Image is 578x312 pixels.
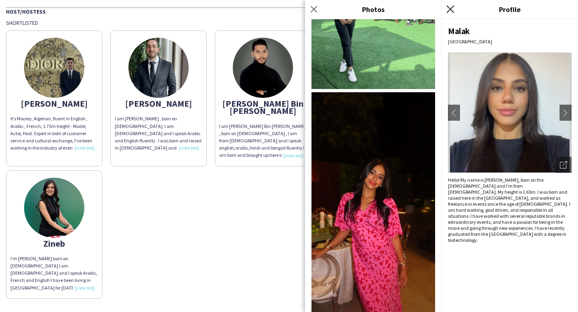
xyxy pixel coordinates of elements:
[219,100,307,114] div: [PERSON_NAME] Bin [PERSON_NAME]
[115,100,202,107] div: [PERSON_NAME]
[6,19,572,26] div: Shortlisted
[24,38,84,98] img: thumb-3bc32bde-0ba8-4097-96f1-7d0f89158eae.jpg
[10,240,98,247] div: Zineb
[219,123,307,159] div: I am [PERSON_NAME] Bin [PERSON_NAME] , born on [DEMOGRAPHIC_DATA] , I am from [DEMOGRAPHIC_DATA] ...
[305,4,442,14] h3: Photos
[128,38,189,98] img: thumb-522eba01-378c-4e29-824e-2a9222cc89e5.jpg
[442,4,578,14] h3: Profile
[10,115,98,152] div: It’s Mouley, Algerian, fluent in English , Arabic , French, 1.75m height - Model, Actor, Host. Ex...
[448,26,572,36] div: Malak
[24,178,84,238] img: thumb-8fa862a2-4ba6-4d8c-b812-4ab7bb08ac6d.jpg
[556,157,572,173] div: Open photos pop-in
[448,38,572,45] div: [GEOGRAPHIC_DATA]
[10,255,98,292] div: I'm [PERSON_NAME] born on [DEMOGRAPHIC_DATA] I am [DEMOGRAPHIC_DATA] and I speak Arabic, French a...
[10,100,98,107] div: [PERSON_NAME]
[233,38,293,98] img: thumb-67755c6606872.jpeg
[448,177,572,243] div: Hello! My name is [PERSON_NAME], born on the [DEMOGRAPHIC_DATA] and I’m from [DEMOGRAPHIC_DATA]. ...
[311,92,435,312] img: Crew photo 1051168
[115,115,202,152] div: I am [PERSON_NAME] , born on [DEMOGRAPHIC_DATA]. I am [DEMOGRAPHIC_DATA] and I speak Arabic and E...
[448,53,572,173] img: Crew avatar or photo
[6,7,572,15] div: Host/Hostess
